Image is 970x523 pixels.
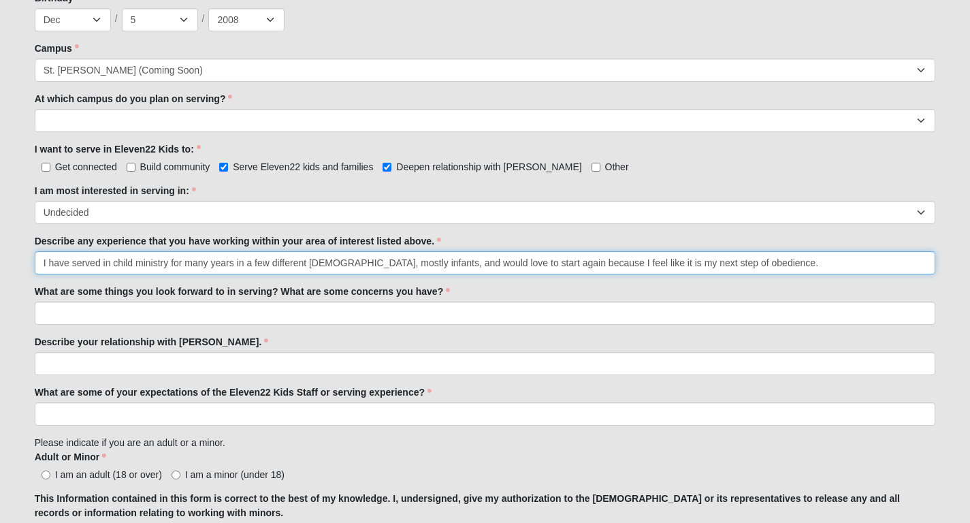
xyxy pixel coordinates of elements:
span: Build community [140,161,210,172]
input: I am an adult (18 or over) [42,471,50,479]
strong: This Information contained in this form is correct to the best of my knowledge. I, undersigned, g... [35,493,900,518]
span: Get connected [55,161,117,172]
span: Serve Eleven22 kids and families [233,161,373,172]
label: Describe your relationship with [PERSON_NAME]. [35,335,269,349]
span: Deepen relationship with [PERSON_NAME] [396,161,581,172]
span: / [202,12,205,27]
label: Adult or Minor [35,450,107,464]
span: Other [605,161,629,172]
input: Deepen relationship with [PERSON_NAME] [383,163,391,172]
label: What are some of your expectations of the Eleven22 Kids Staff or serving experience? [35,385,432,399]
label: What are some things you look forward to in serving? What are some concerns you have? [35,285,451,298]
span: / [115,12,118,27]
label: Campus [35,42,79,55]
label: Describe any experience that you have working within your area of interest listed above. [35,234,441,248]
input: Build community [127,163,135,172]
span: I am a minor (under 18) [185,469,285,480]
input: Serve Eleven22 kids and families [219,163,228,172]
label: I am most interested in serving in: [35,184,196,197]
span: I am an adult (18 or over) [55,469,162,480]
label: At which campus do you plan on serving? [35,92,233,106]
label: I want to serve in Eleven22 Kids to: [35,142,201,156]
input: Get connected [42,163,50,172]
input: Other [592,163,600,172]
input: I am a minor (under 18) [172,471,180,479]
